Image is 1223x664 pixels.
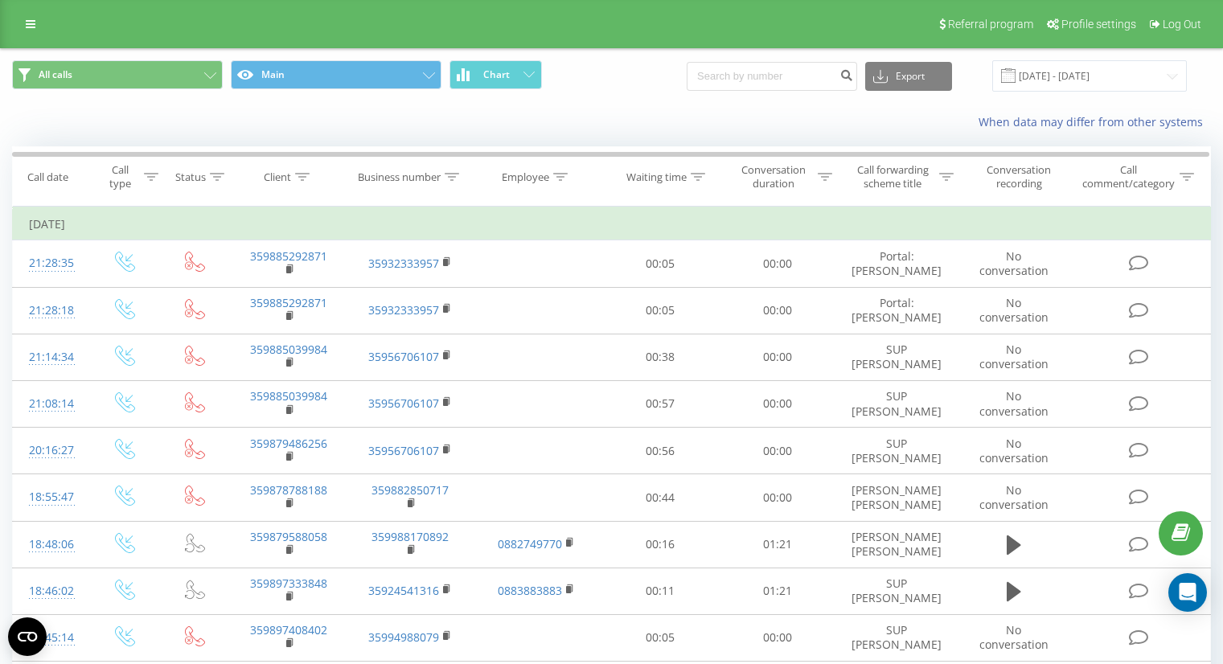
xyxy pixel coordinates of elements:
span: Log Out [1163,18,1201,31]
div: 21:14:34 [29,342,72,373]
a: 359879588058 [250,529,327,544]
a: 35956706107 [368,396,439,411]
td: 00:05 [602,287,719,334]
td: 00:00 [719,287,835,334]
a: 359879486256 [250,436,327,451]
input: Search by number [687,62,857,91]
a: 359988170892 [371,529,449,544]
a: 0882749770 [498,536,562,551]
span: All calls [39,68,72,81]
div: Call forwarding scheme title [851,163,935,191]
div: Open Intercom Messenger [1168,573,1207,612]
a: 35994988079 [368,629,439,645]
div: Call comment/category [1081,163,1176,191]
a: 359897333848 [250,576,327,591]
a: 35956706107 [368,349,439,364]
div: Client [264,170,291,184]
td: 00:16 [602,521,719,568]
a: 35924541316 [368,583,439,598]
div: Conversation recording [972,163,1066,191]
div: Status [175,170,206,184]
a: 359885292871 [250,248,327,264]
td: 00:56 [602,428,719,474]
td: 00:05 [602,614,719,661]
td: 00:38 [602,334,719,380]
div: Call date [27,170,68,184]
div: 20:16:27 [29,435,72,466]
span: No conversation [979,482,1049,512]
td: 00:00 [719,428,835,474]
td: SUP [PERSON_NAME] [835,380,957,427]
div: 18:55:47 [29,482,72,513]
div: Conversation duration [733,163,814,191]
td: 00:00 [719,380,835,427]
a: 359885039984 [250,388,327,404]
td: [DATE] [13,208,1211,240]
div: 18:46:02 [29,576,72,607]
div: 21:28:35 [29,248,72,279]
span: No conversation [979,342,1049,371]
span: No conversation [979,295,1049,325]
td: SUP [PERSON_NAME] [835,334,957,380]
span: Profile settings [1061,18,1136,31]
span: No conversation [979,388,1049,418]
button: Main [231,60,441,89]
td: 00:00 [719,614,835,661]
td: 00:05 [602,240,719,287]
td: Portal: [PERSON_NAME] [835,287,957,334]
td: 00:11 [602,568,719,614]
a: 359878788188 [250,482,327,498]
a: When data may differ from other systems [979,114,1211,129]
td: SUP [PERSON_NAME] [835,614,957,661]
div: Employee [502,170,549,184]
span: No conversation [979,436,1049,465]
button: Chart [449,60,542,89]
div: 18:48:06 [29,529,72,560]
td: 00:00 [719,334,835,380]
a: 35932333957 [368,256,439,271]
td: 01:21 [719,568,835,614]
td: 01:21 [719,521,835,568]
a: 359885039984 [250,342,327,357]
td: [PERSON_NAME] [PERSON_NAME] [835,474,957,521]
td: Portal: [PERSON_NAME] [835,240,957,287]
a: 35932333957 [368,302,439,318]
div: Business number [358,170,441,184]
div: Call type [101,163,139,191]
a: 359882850717 [371,482,449,498]
td: [PERSON_NAME] [PERSON_NAME] [835,521,957,568]
span: No conversation [979,248,1049,278]
span: Referral program [948,18,1033,31]
div: 21:28:18 [29,295,72,326]
span: Chart [483,69,510,80]
div: 21:08:14 [29,388,72,420]
button: Open CMP widget [8,617,47,656]
span: No conversation [979,622,1049,652]
td: SUP [PERSON_NAME] [835,568,957,614]
td: 00:00 [719,474,835,521]
div: 18:45:14 [29,622,72,654]
div: Waiting time [626,170,687,184]
a: 359885292871 [250,295,327,310]
td: SUP [PERSON_NAME] [835,428,957,474]
td: 00:44 [602,474,719,521]
a: 35956706107 [368,443,439,458]
button: Export [865,62,952,91]
a: 0883883883 [498,583,562,598]
td: 00:00 [719,240,835,287]
button: All calls [12,60,223,89]
td: 00:57 [602,380,719,427]
a: 359897408402 [250,622,327,637]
